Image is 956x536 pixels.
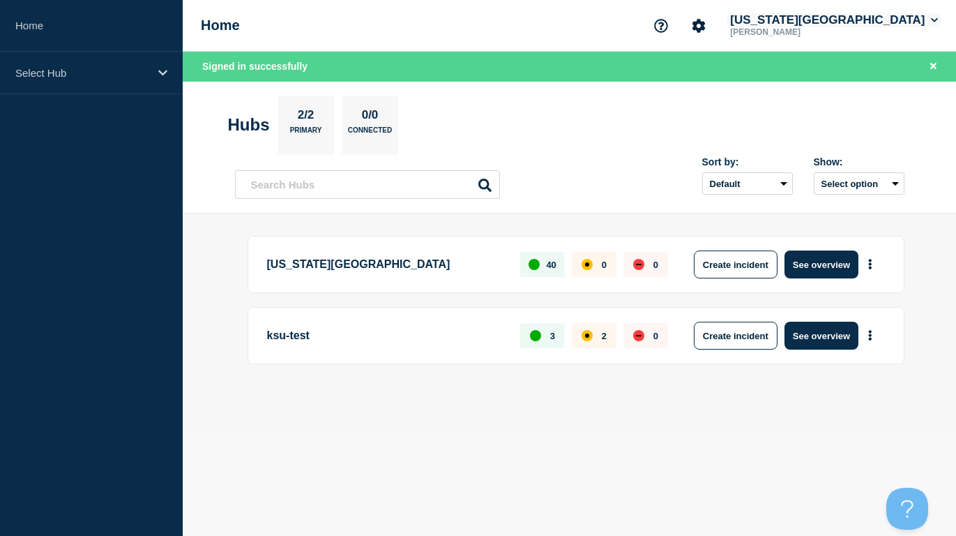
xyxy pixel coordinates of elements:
p: [PERSON_NAME] [727,27,872,37]
p: 0 [653,331,658,341]
input: Search Hubs [235,170,500,199]
button: More actions [861,252,879,278]
p: Select Hub [15,67,149,79]
button: See overview [784,251,858,278]
span: Signed in successfully [202,61,308,72]
button: Support [646,11,676,40]
div: affected [582,330,593,341]
p: [US_STATE][GEOGRAPHIC_DATA] [267,251,505,278]
button: Close banner [925,59,942,75]
p: 0 [602,260,607,270]
button: [US_STATE][GEOGRAPHIC_DATA] [727,13,941,27]
button: Create incident [694,251,777,278]
p: 3 [550,331,555,341]
button: Create incident [694,322,777,350]
iframe: Help Scout Beacon - Open [886,488,928,530]
div: up [529,259,540,270]
p: Primary [290,126,322,141]
button: See overview [784,322,858,350]
div: down [633,259,644,270]
div: Show: [814,156,904,167]
p: 0 [653,260,658,270]
div: Sort by: [702,156,793,167]
div: up [530,330,541,341]
button: Select option [814,172,904,195]
p: ksu-test [267,322,505,350]
h1: Home [201,17,240,33]
div: affected [582,259,593,270]
h2: Hubs [228,115,270,135]
p: 2/2 [292,108,319,126]
p: Connected [348,126,392,141]
div: down [633,330,644,341]
select: Sort by [702,172,793,195]
button: More actions [861,323,879,349]
button: Account settings [684,11,713,40]
p: 0/0 [356,108,384,126]
p: 40 [546,260,556,270]
p: 2 [602,331,607,341]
